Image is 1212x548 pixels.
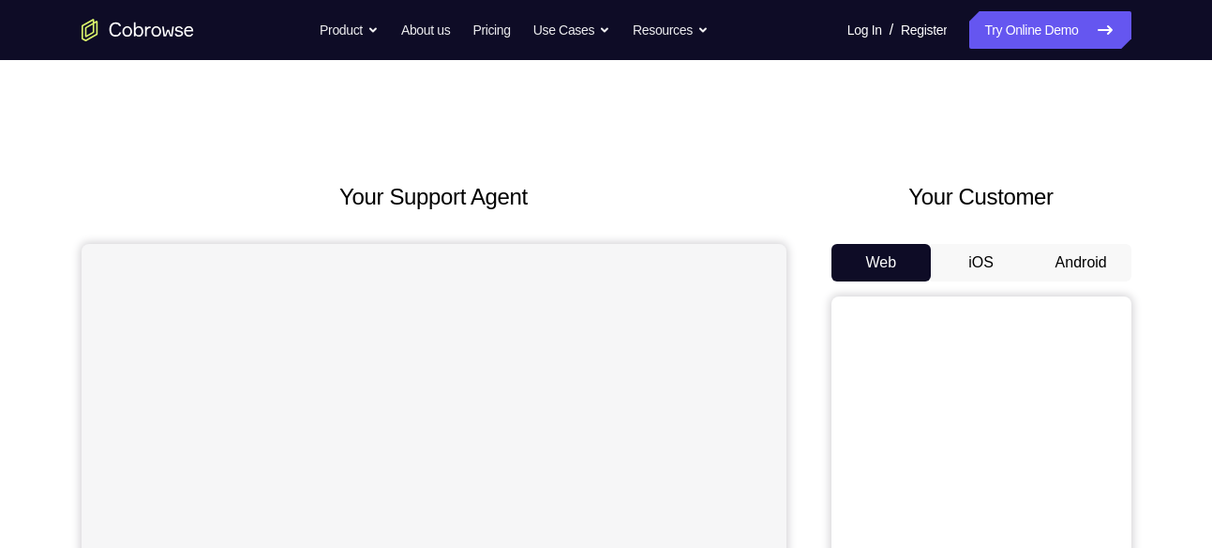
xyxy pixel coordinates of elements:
[831,244,932,282] button: Web
[847,11,882,49] a: Log In
[1031,244,1131,282] button: Android
[890,19,893,41] span: /
[82,180,786,214] h2: Your Support Agent
[320,11,379,49] button: Product
[633,11,709,49] button: Resources
[931,244,1031,282] button: iOS
[969,11,1130,49] a: Try Online Demo
[472,11,510,49] a: Pricing
[533,11,610,49] button: Use Cases
[831,180,1131,214] h2: Your Customer
[901,11,947,49] a: Register
[401,11,450,49] a: About us
[82,19,194,41] a: Go to the home page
